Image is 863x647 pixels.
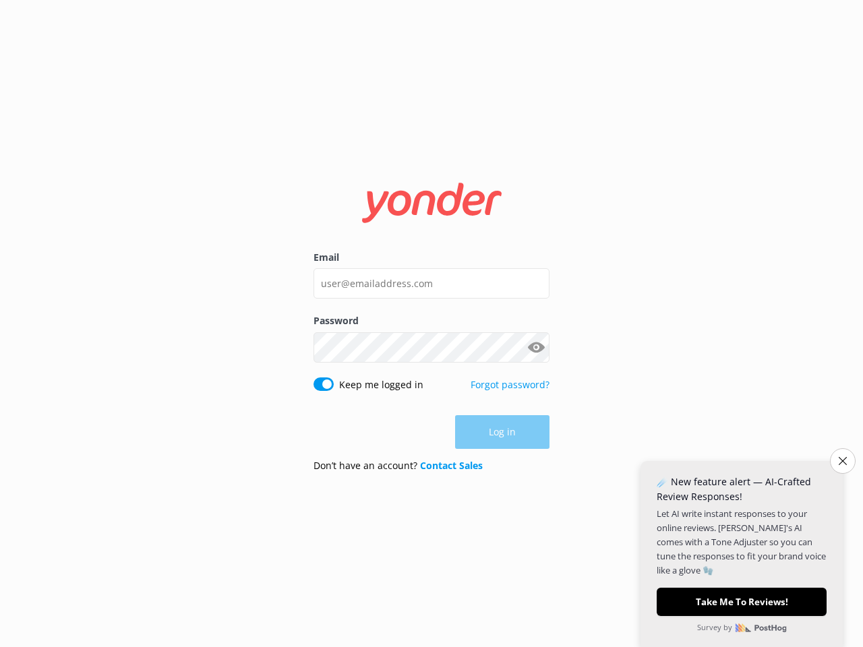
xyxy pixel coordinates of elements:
label: Password [314,313,549,328]
input: user@emailaddress.com [314,268,549,299]
label: Email [314,250,549,265]
p: Don’t have an account? [314,458,483,473]
button: Show password [523,334,549,361]
a: Contact Sales [420,459,483,472]
a: Forgot password? [471,378,549,391]
label: Keep me logged in [339,377,423,392]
